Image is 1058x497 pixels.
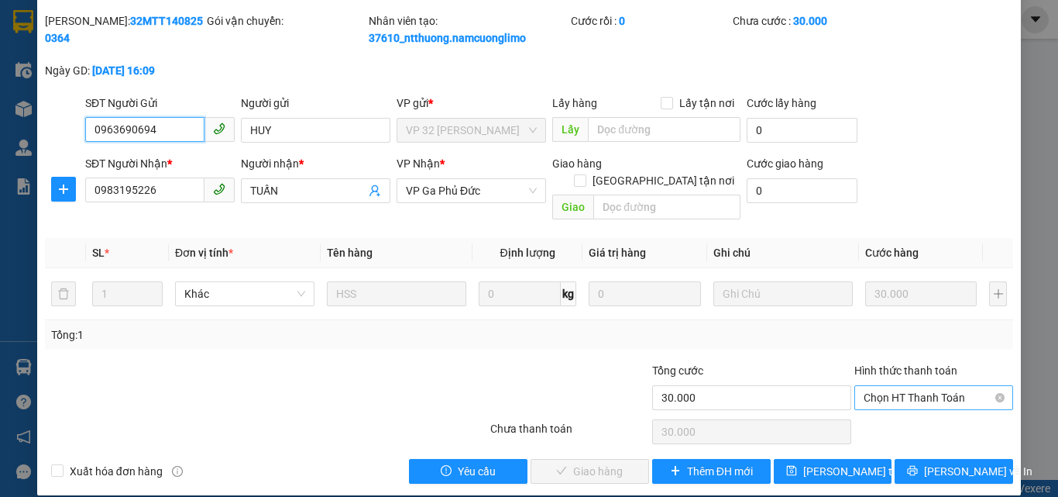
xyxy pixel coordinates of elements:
div: SĐT Người Gửi [85,95,235,112]
input: VD: Bàn, Ghế [327,281,466,306]
button: plus [51,177,76,202]
span: [PERSON_NAME] và In [924,463,1032,480]
b: [DATE] 16:09 [92,64,155,77]
span: Chọn HT Thanh Toán [864,386,1004,409]
div: Gói vận chuyển: [207,12,366,29]
span: VP Nhận [397,157,440,170]
div: Người gửi [241,95,390,112]
span: Xuất hóa đơn hàng [64,463,169,480]
div: Chưa cước : [733,12,891,29]
div: Nhân viên tạo: [369,12,568,47]
span: Cước hàng [865,247,919,259]
label: Cước giao hàng [747,157,823,170]
span: save [786,465,797,478]
span: Lấy tận nơi [673,95,740,112]
div: SĐT Người Nhận [85,155,235,172]
b: 30.000 [793,15,827,27]
input: 0 [865,281,977,306]
span: Tổng cước [652,364,703,377]
button: plus [989,281,1007,306]
button: plusThêm ĐH mới [652,459,771,484]
span: Lấy [552,117,588,142]
span: plus [52,183,75,195]
span: phone [213,183,225,195]
div: [PERSON_NAME]: [45,12,204,47]
span: Giao hàng [552,157,602,170]
div: Cước rồi : [571,12,730,29]
span: info-circle [172,466,183,477]
span: Thêm ĐH mới [687,463,753,480]
b: 37610_ntthuong.namcuonglimo [369,32,526,44]
span: close-circle [995,393,1005,402]
span: [GEOGRAPHIC_DATA] tận nơi [586,172,740,189]
span: [PERSON_NAME] thay đổi [803,463,927,480]
span: kg [561,281,576,306]
input: Ghi Chú [713,281,853,306]
b: 0 [619,15,625,27]
button: checkGiao hàng [531,459,649,484]
input: Dọc đường [588,117,740,142]
input: Cước lấy hàng [747,118,857,143]
div: VP gửi [397,95,546,112]
button: delete [51,281,76,306]
label: Hình thức thanh toán [854,364,957,377]
input: Cước giao hàng [747,178,857,203]
span: Tên hàng [327,247,373,259]
span: Định lượng [500,247,555,259]
button: printer[PERSON_NAME] và In [895,459,1013,484]
input: 0 [589,281,700,306]
span: VP Ga Phủ Đức [406,179,537,202]
span: Khác [184,282,305,305]
div: Tổng: 1 [51,326,410,343]
span: phone [213,123,225,135]
div: Chưa thanh toán [489,420,651,447]
label: Cước lấy hàng [747,97,816,109]
th: Ghi chú [707,238,859,268]
span: Yêu cầu [458,463,496,480]
span: Đơn vị tính [175,247,233,259]
div: Ngày GD: [45,62,204,79]
input: Dọc đường [593,195,740,219]
span: user-add [369,185,381,197]
span: SL [92,247,105,259]
span: plus [670,465,681,478]
span: printer [907,465,918,478]
span: Giao [552,195,593,219]
div: Người nhận [241,155,390,172]
button: exclamation-circleYêu cầu [409,459,527,484]
span: Lấy hàng [552,97,597,109]
button: save[PERSON_NAME] thay đổi [774,459,892,484]
span: exclamation-circle [441,465,452,478]
span: VP 32 Mạc Thái Tổ [406,119,537,142]
span: Giá trị hàng [589,247,646,259]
